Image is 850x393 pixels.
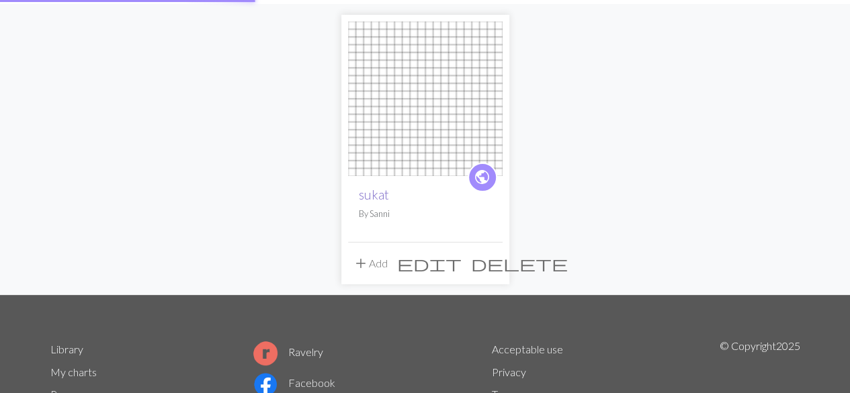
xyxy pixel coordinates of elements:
button: Delete [466,251,572,276]
i: public [474,164,491,191]
a: sukat [348,91,503,103]
p: By Sanni [359,208,492,220]
a: Ravelry [253,345,323,358]
span: delete [471,254,568,273]
i: Edit [397,255,462,271]
span: add [353,254,369,273]
button: Edit [392,251,466,276]
a: public [468,163,497,192]
span: edit [397,254,462,273]
img: sukat [348,21,503,176]
img: Ravelry logo [253,341,278,365]
a: Acceptable use [492,343,563,355]
a: Privacy [492,365,526,378]
a: My charts [50,365,97,378]
a: sukat [359,187,389,202]
a: Facebook [253,376,335,389]
button: Add [348,251,392,276]
a: Library [50,343,83,355]
span: public [474,167,491,187]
